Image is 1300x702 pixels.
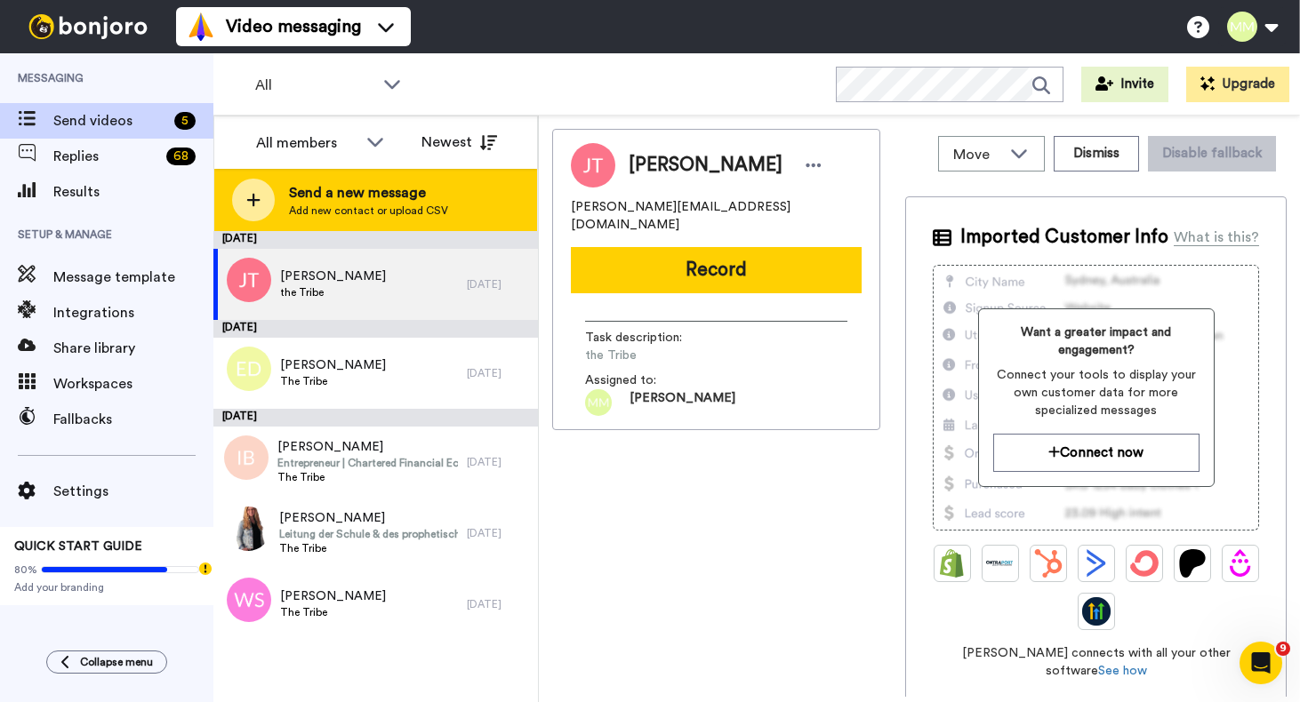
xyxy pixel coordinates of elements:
[227,258,271,302] img: jt.png
[960,224,1168,251] span: Imported Customer Info
[585,329,710,347] span: Task description :
[53,373,213,395] span: Workspaces
[1174,227,1259,248] div: What is this?
[467,277,529,291] div: [DATE]
[467,366,529,380] div: [DATE]
[227,347,271,391] img: ed.png
[467,526,529,540] div: [DATE]
[630,389,735,416] span: [PERSON_NAME]
[53,181,213,203] span: Results
[408,124,510,160] button: Newest
[53,267,213,288] span: Message template
[1178,549,1207,578] img: Patreon
[571,247,862,293] button: Record
[1148,136,1276,172] button: Disable fallback
[277,470,458,484] span: The Tribe
[1034,549,1063,578] img: Hubspot
[289,203,448,218] span: Add new contact or upload CSV
[993,323,1200,359] span: Want a greater impact and engagement?
[53,146,159,167] span: Replies
[280,356,386,374] span: [PERSON_NAME]
[938,549,967,578] img: Shopify
[993,434,1200,472] button: Connect now
[571,143,615,187] img: Image of Jeffrey Tan
[279,527,458,541] span: Leitung der Schule & des prophetischen Dienstes
[80,655,153,669] span: Collapse menu
[1082,549,1111,578] img: ActiveCampaign
[187,12,215,41] img: vm-color.svg
[1186,67,1289,102] button: Upgrade
[280,374,386,388] span: The Tribe
[467,597,529,611] div: [DATE]
[1082,597,1111,626] img: GoHighLevel
[280,605,386,619] span: The Tribe
[226,14,361,39] span: Video messaging
[280,587,386,605] span: [PERSON_NAME]
[1098,665,1147,677] a: See how
[277,438,458,456] span: [PERSON_NAME]
[256,132,357,154] div: All members
[53,302,213,323] span: Integrations
[277,456,458,470] span: Entrepreneur | Chartered Financial Economist | Business Development Consultant
[993,366,1200,419] span: Connect your tools to display your own customer data for more specialized messages
[1081,67,1168,102] button: Invite
[53,481,213,502] span: Settings
[1054,136,1139,172] button: Dismiss
[14,562,37,577] span: 80%
[53,409,213,430] span: Fallbacks
[280,267,386,285] span: [PERSON_NAME]
[585,347,754,364] span: the Tribe
[46,650,167,674] button: Collapse menu
[933,644,1259,680] span: [PERSON_NAME] connects with all your other software
[1226,549,1255,578] img: Drip
[585,389,612,416] img: mm.png
[467,455,529,469] div: [DATE]
[1276,642,1290,656] span: 9
[279,509,458,527] span: [PERSON_NAME]
[213,409,538,427] div: [DATE]
[629,152,782,179] span: [PERSON_NAME]
[1130,549,1159,578] img: ConvertKit
[280,285,386,299] span: the Tribe
[1240,642,1282,684] iframe: Intercom live chat
[53,110,167,132] span: Send videos
[213,320,538,338] div: [DATE]
[227,578,271,622] img: ws.png
[585,371,710,389] span: Assigned to:
[953,144,1001,165] span: Move
[226,507,270,551] img: 55247c31-5623-4ed7-b34f-0bf15df38743.png
[571,198,862,234] span: [PERSON_NAME][EMAIL_ADDRESS][DOMAIN_NAME]
[21,14,155,39] img: bj-logo-header-white.svg
[213,231,538,249] div: [DATE]
[289,182,448,203] span: Send a new message
[14,540,142,553] span: QUICK START GUIDE
[986,549,1015,578] img: Ontraport
[279,541,458,555] span: The Tribe
[166,148,196,165] div: 68
[14,580,199,594] span: Add your branding
[255,75,374,96] span: All
[224,435,269,480] img: ib.png
[174,112,196,130] div: 5
[53,338,213,359] span: Share library
[197,561,213,577] div: Tooltip anchor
